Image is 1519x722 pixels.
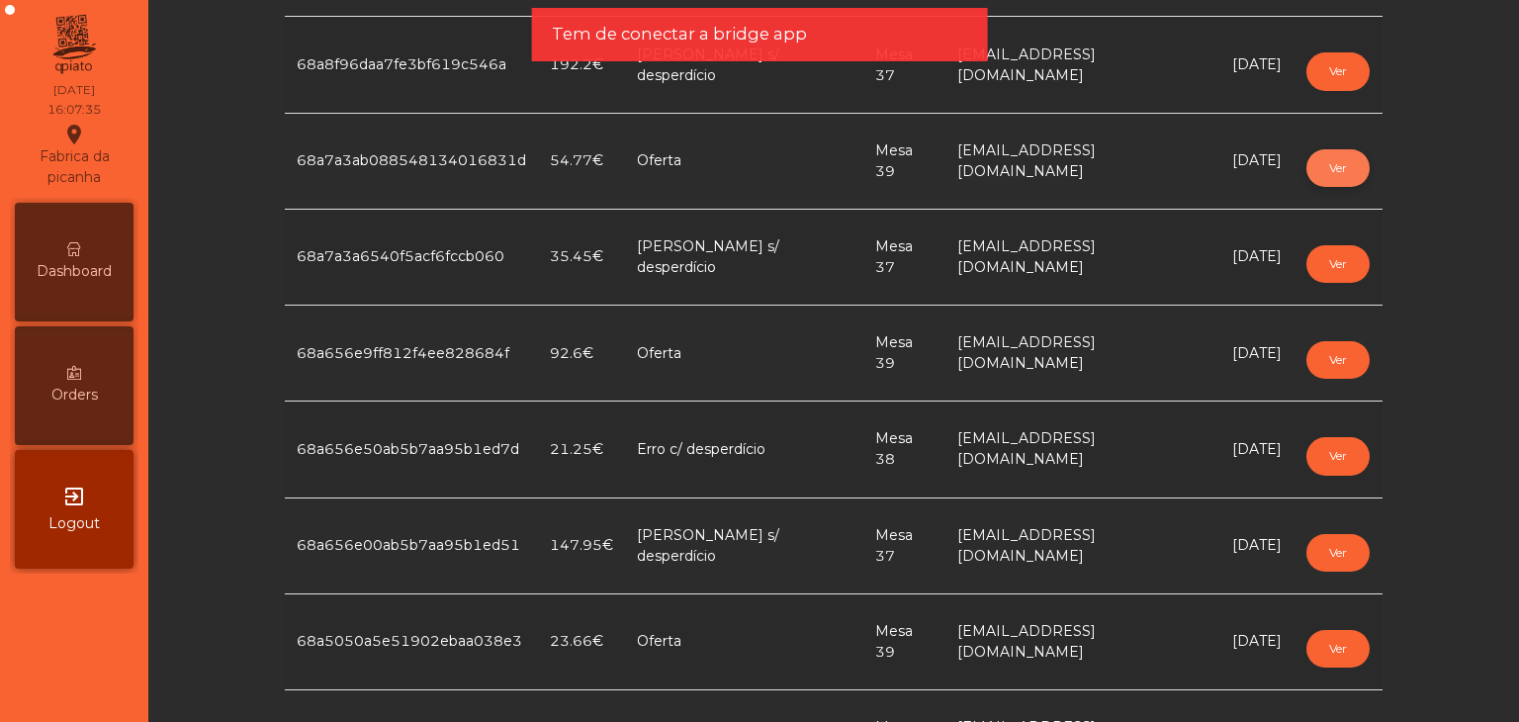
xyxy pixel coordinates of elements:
[1220,209,1294,305] td: [DATE]
[945,17,1220,113] td: [EMAIL_ADDRESS][DOMAIN_NAME]
[863,593,946,689] td: Mesa 39
[945,113,1220,209] td: [EMAIL_ADDRESS][DOMAIN_NAME]
[538,593,625,689] td: 23.66€
[1306,341,1370,379] button: Ver
[53,81,95,99] div: [DATE]
[285,402,538,497] td: 68a656e50ab5b7aa95b1ed7d
[625,402,863,497] td: Erro c/ desperdício
[863,497,946,593] td: Mesa 37
[1220,306,1294,402] td: [DATE]
[945,209,1220,305] td: [EMAIL_ADDRESS][DOMAIN_NAME]
[945,593,1220,689] td: [EMAIL_ADDRESS][DOMAIN_NAME]
[62,123,86,146] i: location_on
[538,113,625,209] td: 54.77€
[552,22,807,46] span: Tem de conectar a bridge app
[863,113,946,209] td: Mesa 39
[285,306,538,402] td: 68a656e9ff812f4ee828684f
[625,209,863,305] td: [PERSON_NAME] s/ desperdício
[47,101,101,119] div: 16:07:35
[285,497,538,593] td: 68a656e00ab5b7aa95b1ed51
[625,497,863,593] td: [PERSON_NAME] s/ desperdício
[945,306,1220,402] td: [EMAIL_ADDRESS][DOMAIN_NAME]
[625,113,863,209] td: Oferta
[863,209,946,305] td: Mesa 37
[625,593,863,689] td: Oferta
[538,306,625,402] td: 92.6€
[1306,630,1370,668] button: Ver
[1306,52,1370,90] button: Ver
[285,209,538,305] td: 68a7a3a6540f5acf6fccb060
[1220,497,1294,593] td: [DATE]
[285,593,538,689] td: 68a5050a5e51902ebaa038e3
[538,402,625,497] td: 21.25€
[1306,149,1370,187] button: Ver
[863,306,946,402] td: Mesa 39
[37,261,112,282] span: Dashboard
[945,402,1220,497] td: [EMAIL_ADDRESS][DOMAIN_NAME]
[1220,593,1294,689] td: [DATE]
[863,402,946,497] td: Mesa 38
[625,306,863,402] td: Oferta
[945,497,1220,593] td: [EMAIL_ADDRESS][DOMAIN_NAME]
[48,513,100,534] span: Logout
[1306,437,1370,475] button: Ver
[16,123,133,188] div: Fabrica da picanha
[1220,402,1294,497] td: [DATE]
[1220,17,1294,113] td: [DATE]
[49,10,98,79] img: qpiato
[538,209,625,305] td: 35.45€
[1220,113,1294,209] td: [DATE]
[538,497,625,593] td: 147.95€
[285,113,538,209] td: 68a7a3ab088548134016831d
[285,17,538,113] td: 68a8f96daa7fe3bf619c546a
[1306,245,1370,283] button: Ver
[62,485,86,508] i: exit_to_app
[1306,534,1370,572] button: Ver
[51,385,98,406] span: Orders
